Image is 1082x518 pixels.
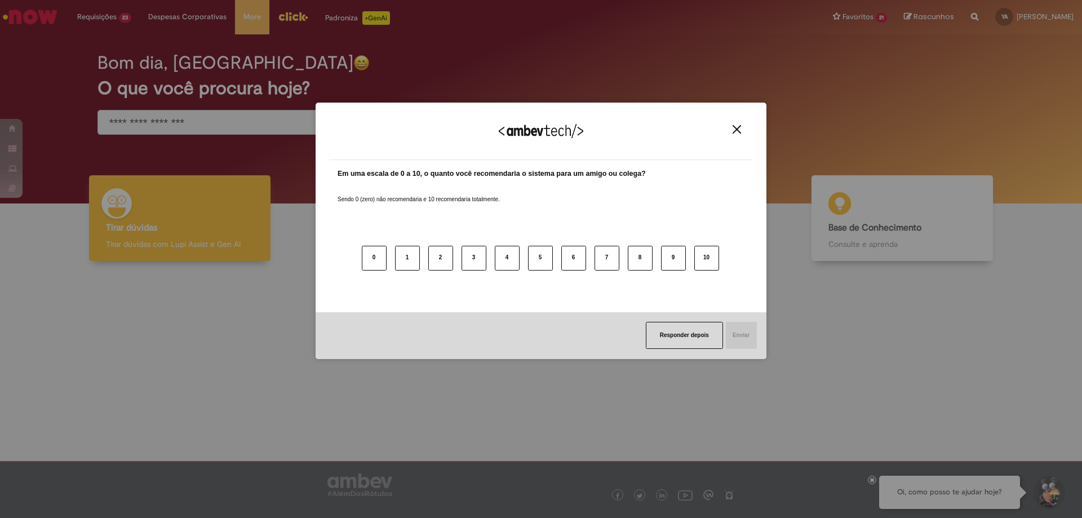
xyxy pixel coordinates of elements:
[661,246,686,271] button: 9
[499,124,583,138] img: Logo Ambevtech
[495,246,520,271] button: 4
[338,182,500,203] label: Sendo 0 (zero) não recomendaria e 10 recomendaria totalmente.
[628,246,653,271] button: 8
[338,169,646,179] label: Em uma escala de 0 a 10, o quanto você recomendaria o sistema para um amigo ou colega?
[595,246,619,271] button: 7
[694,246,719,271] button: 10
[729,125,744,134] button: Close
[646,322,723,349] button: Responder depois
[362,246,387,271] button: 0
[462,246,486,271] button: 3
[733,125,741,134] img: Close
[528,246,553,271] button: 5
[428,246,453,271] button: 2
[561,246,586,271] button: 6
[395,246,420,271] button: 1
